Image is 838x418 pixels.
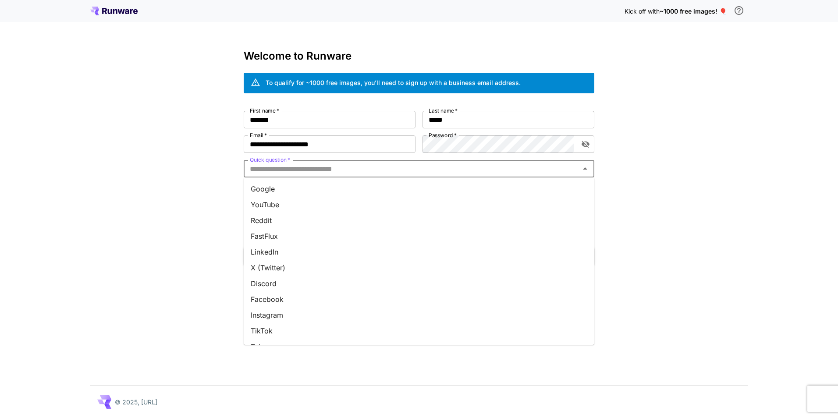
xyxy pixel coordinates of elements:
span: ~1000 free images! 🎈 [660,7,727,15]
li: LinkedIn [244,244,594,260]
label: Password [429,131,457,139]
li: X (Twitter) [244,260,594,276]
h3: Welcome to Runware [244,50,594,62]
li: Telegram [244,339,594,354]
div: To qualify for ~1000 free images, you’ll need to sign up with a business email address. [266,78,521,87]
li: Reddit [244,213,594,228]
li: FastFlux [244,228,594,244]
button: Close [579,163,591,175]
li: Google [244,181,594,197]
li: Instagram [244,307,594,323]
label: Quick question [250,156,290,163]
label: Email [250,131,267,139]
button: In order to qualify for free credit, you need to sign up with a business email address and click ... [730,2,748,19]
p: © 2025, [URL] [115,397,157,407]
li: TikTok [244,323,594,339]
li: Discord [244,276,594,291]
li: YouTube [244,197,594,213]
label: Last name [429,107,458,114]
span: Kick off with [625,7,660,15]
label: First name [250,107,279,114]
button: toggle password visibility [578,136,593,152]
li: Facebook [244,291,594,307]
